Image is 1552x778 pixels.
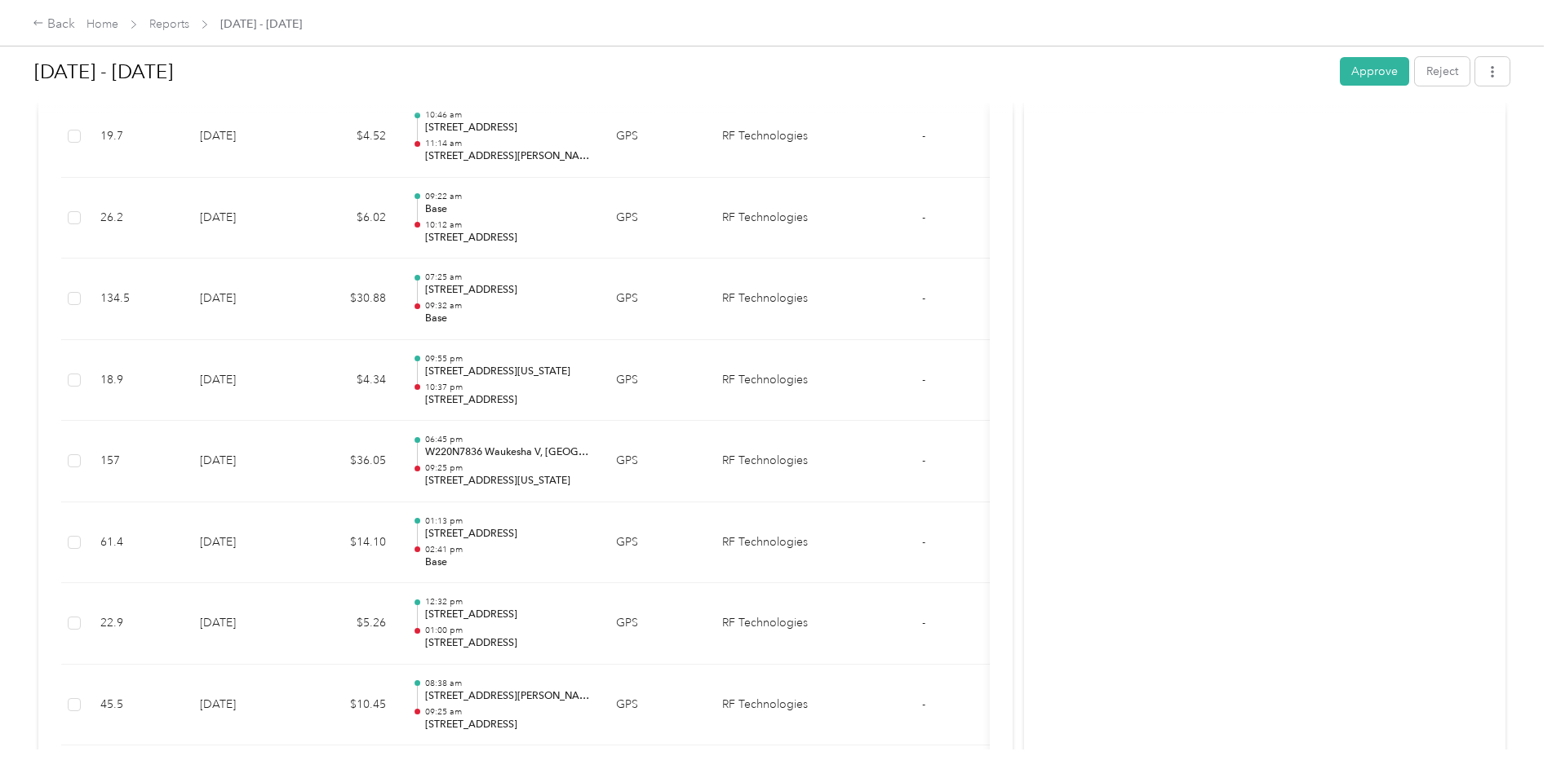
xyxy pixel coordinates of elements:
[1415,57,1470,86] button: Reject
[149,17,189,31] a: Reports
[709,178,831,259] td: RF Technologies
[87,583,187,665] td: 22.9
[922,535,925,549] span: -
[87,340,187,422] td: 18.9
[220,15,302,33] span: [DATE] - [DATE]
[301,502,399,584] td: $14.10
[425,636,590,651] p: [STREET_ADDRESS]
[922,616,925,630] span: -
[33,15,75,34] div: Back
[425,393,590,408] p: [STREET_ADDRESS]
[301,583,399,665] td: $5.26
[425,527,590,542] p: [STREET_ADDRESS]
[603,259,709,340] td: GPS
[425,544,590,555] p: 02:41 pm
[922,291,925,305] span: -
[86,17,118,31] a: Home
[187,259,301,340] td: [DATE]
[187,502,301,584] td: [DATE]
[425,445,590,460] p: W220N7836 Waukesha V, [GEOGRAPHIC_DATA], [GEOGRAPHIC_DATA]
[425,706,590,718] p: 09:25 am
[425,382,590,393] p: 10:37 pm
[603,340,709,422] td: GPS
[187,340,301,422] td: [DATE]
[425,191,590,202] p: 09:22 am
[425,138,590,149] p: 11:14 am
[922,453,925,467] span: -
[301,665,399,746] td: $10.45
[425,219,590,231] p: 10:12 am
[603,583,709,665] td: GPS
[425,272,590,283] p: 07:25 am
[709,421,831,502] td: RF Technologies
[603,178,709,259] td: GPS
[425,689,590,704] p: [STREET_ADDRESS][PERSON_NAME][PERSON_NAME]
[922,129,925,143] span: -
[709,96,831,178] td: RF Technologies
[87,421,187,502] td: 157
[709,502,831,584] td: RF Technologies
[425,300,590,312] p: 09:32 am
[425,283,590,298] p: [STREET_ADDRESS]
[425,365,590,379] p: [STREET_ADDRESS][US_STATE]
[425,515,590,527] p: 01:13 pm
[425,434,590,445] p: 06:45 pm
[603,96,709,178] td: GPS
[425,608,590,622] p: [STREET_ADDRESS]
[922,697,925,711] span: -
[603,665,709,746] td: GPS
[301,340,399,422] td: $4.34
[34,52,1328,91] h1: Sep 1 - 30, 2025
[425,312,590,326] p: Base
[425,625,590,636] p: 01:00 pm
[87,96,187,178] td: 19.7
[425,678,590,689] p: 08:38 am
[425,718,590,732] p: [STREET_ADDRESS]
[425,474,590,488] p: [STREET_ADDRESS][US_STATE]
[425,353,590,365] p: 09:55 pm
[709,665,831,746] td: RF Technologies
[709,259,831,340] td: RF Technologies
[922,210,925,224] span: -
[425,149,590,164] p: [STREET_ADDRESS][PERSON_NAME]
[187,96,301,178] td: [DATE]
[301,178,399,259] td: $6.02
[187,665,301,746] td: [DATE]
[87,178,187,259] td: 26.2
[87,502,187,584] td: 61.4
[301,259,399,340] td: $30.88
[603,502,709,584] td: GPS
[425,202,590,217] p: Base
[425,462,590,474] p: 09:25 pm
[425,555,590,570] p: Base
[87,259,187,340] td: 134.5
[922,373,925,387] span: -
[187,421,301,502] td: [DATE]
[187,178,301,259] td: [DATE]
[425,231,590,245] p: [STREET_ADDRESS]
[425,596,590,608] p: 12:32 pm
[1340,57,1409,86] button: Approve
[603,421,709,502] td: GPS
[425,121,590,135] p: [STREET_ADDRESS]
[301,96,399,178] td: $4.52
[1461,687,1552,778] iframe: Everlance-gr Chat Button Frame
[187,583,301,665] td: [DATE]
[87,665,187,746] td: 45.5
[301,421,399,502] td: $36.05
[709,340,831,422] td: RF Technologies
[709,583,831,665] td: RF Technologies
